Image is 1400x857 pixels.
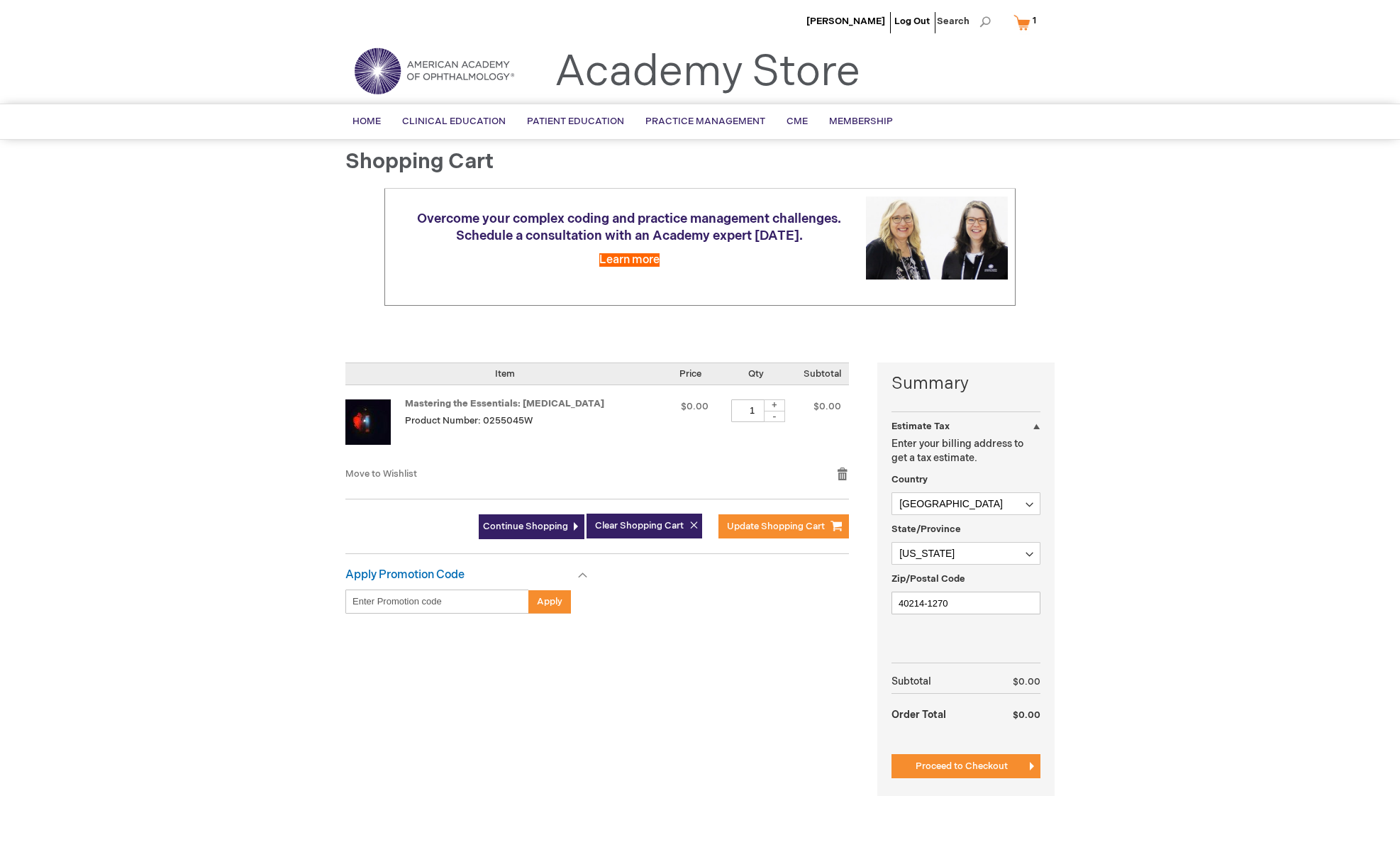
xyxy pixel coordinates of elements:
[891,573,965,585] span: Zip/Postal Code
[345,399,391,445] img: Mastering the Essentials: Uveitis
[891,474,928,485] span: Country
[894,16,930,27] a: Log Out
[537,596,562,607] span: Apply
[681,401,709,412] span: $0.00
[599,253,660,267] a: Learn more
[829,116,893,127] span: Membership
[813,401,841,412] span: $0.00
[891,524,961,535] span: State/Province
[402,116,506,127] span: Clinical Education
[1013,709,1040,721] span: $0.00
[527,116,624,127] span: Patient Education
[345,399,405,453] a: Mastering the Essentials: Uveitis
[731,399,774,422] input: Qty
[891,372,1040,396] strong: Summary
[645,116,765,127] span: Practice Management
[679,368,701,380] span: Price
[528,590,571,614] button: Apply
[916,761,1008,772] span: Proceed to Checkout
[405,398,604,409] a: Mastering the Essentials: [MEDICAL_DATA]
[1013,676,1040,687] span: $0.00
[937,7,991,35] span: Search
[345,468,417,480] a: Move to Wishlist
[483,521,568,532] span: Continue Shopping
[1011,10,1045,35] a: 1
[587,514,702,538] button: Clear Shopping Cart
[595,520,684,531] span: Clear Shopping Cart
[891,754,1040,778] button: Proceed to Checkout
[787,116,808,127] span: CME
[718,514,849,538] button: Update Shopping Cart
[479,514,584,539] a: Continue Shopping
[891,421,950,432] strong: Estimate Tax
[727,521,825,532] span: Update Shopping Cart
[806,16,885,27] a: [PERSON_NAME]
[1033,15,1036,26] span: 1
[764,411,785,422] div: -
[555,47,860,98] a: Academy Store
[345,568,465,582] strong: Apply Promotion Code
[891,437,1040,465] p: Enter your billing address to get a tax estimate.
[345,590,529,614] input: Enter Promotion code
[417,211,841,243] span: Overcome your complex coding and practice management challenges. Schedule a consultation with an ...
[345,149,494,175] span: Shopping Cart
[866,197,1008,280] img: Schedule a consultation with an Academy expert today
[748,368,764,380] span: Qty
[891,702,946,726] strong: Order Total
[495,368,515,380] span: Item
[891,670,984,694] th: Subtotal
[764,399,785,411] div: +
[804,368,841,380] span: Subtotal
[405,415,533,426] span: Product Number: 0255045W
[352,116,381,127] span: Home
